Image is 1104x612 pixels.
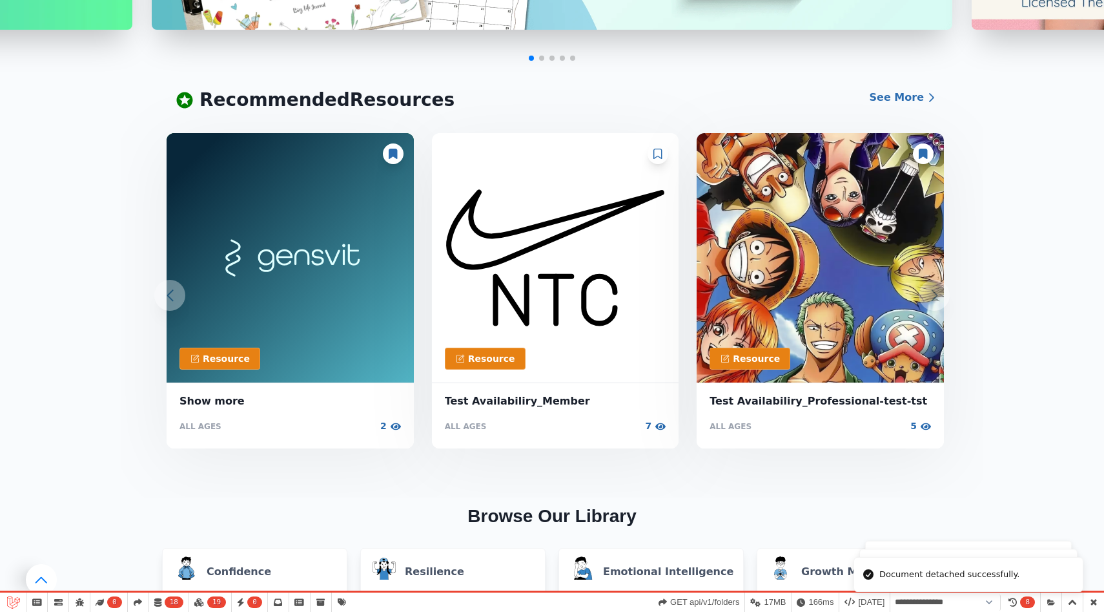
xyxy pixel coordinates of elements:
p: Resource [733,352,780,365]
p: Resource [468,352,515,365]
p: ALL AGES [445,421,487,432]
p: 2 [380,419,387,433]
img: BLJ Resource [167,133,414,383]
img: BLJ Resource [432,133,679,383]
span: Show more [179,394,401,409]
p: See More [870,90,924,105]
p: Recommended Resources [199,87,455,114]
a: ResilienceResilience [360,548,546,596]
img: BLJ Resource [697,133,944,383]
p: Confidence [207,567,271,577]
span: 0 [247,596,262,608]
p: Emotional Intelligence [603,567,733,577]
img: Confidence [174,556,198,580]
a: See More [864,85,942,111]
p: 7 [646,419,652,433]
span: 0 [107,596,122,608]
span: 8 [1020,596,1035,608]
span: Test Availabiliry_Professional-test-tst [710,394,931,409]
img: Resilience [373,556,396,580]
a: ConfidenceConfidence [162,548,347,596]
p: ALL AGES [179,421,221,432]
div: Document detached successfully. [879,568,1019,581]
img: Emotional Intelligence [571,556,594,580]
p: ALL AGES [710,421,751,432]
span: 18 [165,596,183,608]
a: Show moreALL AGES [167,383,414,448]
a: Growth MindsetGrowth Mindset [757,548,942,596]
p: Resilience [405,567,464,577]
a: Test Availabiliry_Professional-test-tstALL AGES [697,383,944,448]
h2: Browse Our Library [162,505,942,527]
span: 19 [207,596,226,608]
img: Growth Mindset [769,556,792,580]
span: Test Availabiliry_Member [445,394,666,409]
p: Growth Mindset [801,567,894,577]
p: Resource [203,352,250,365]
p: 5 [910,419,917,433]
a: Test Availabiliry_MemberALL AGES [432,383,679,448]
a: Emotional IntelligenceEmotional Intelligence [558,548,744,596]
